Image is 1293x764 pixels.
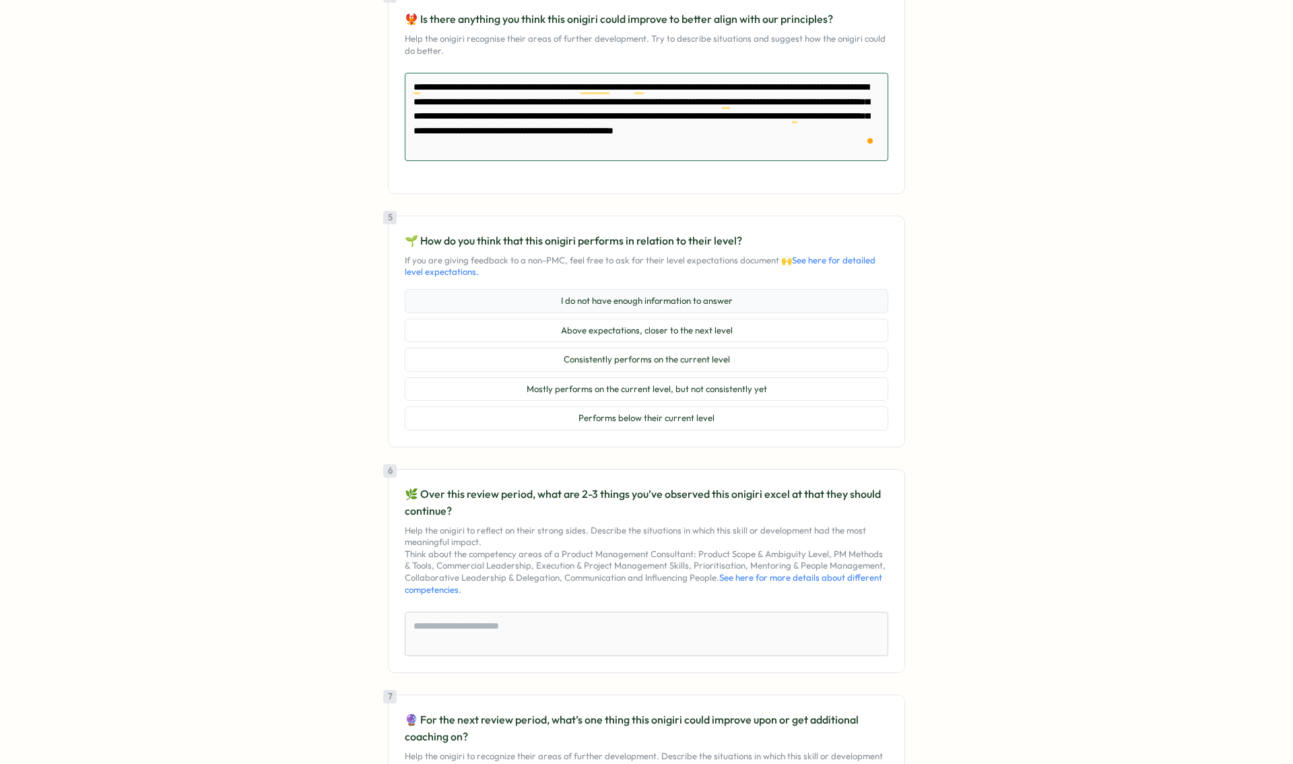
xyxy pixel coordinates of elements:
[405,348,888,372] button: Consistently performs on the current level
[405,255,875,278] a: See here for detailed level expectations.
[405,33,888,57] p: Help the onigiri recognise their areas of further development. Try to describe situations and sug...
[405,525,888,596] p: Help the onigiri to reflect on their strong sides. Describe the situations in which this skill or...
[405,406,888,431] button: Performs below their current level
[405,486,888,519] p: 🌿 Over this review period, what are 2-3 things you’ve observed this onigiri excel at that they sh...
[405,289,888,313] button: I do not have enough information to answer
[383,211,397,224] div: 5
[405,73,888,161] textarea: To enrich screen reader interactions, please activate Accessibility in Grammarly extension settings
[405,711,888,745] p: 🔮 For the next review period, what’s one thing this onigiri could improve upon or get additional ...
[405,255,888,278] p: If you are giving feedback to a non-PMC, feel free to ask for their level expectations document 🙌
[383,690,397,703] div: 7
[405,319,888,343] button: Above expectations, closer to the next level
[383,464,397,478] div: 6
[405,232,888,249] p: 🌱 How do you think that this onigiri performs in relation to their level?
[405,572,882,595] a: See here for more details about different competencies.
[405,377,888,402] button: Mostly performs on the current level, but not consistently yet
[405,11,888,28] p: 🐦‍🔥 Is there anything you think this onigiri could improve to better align with our principles?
